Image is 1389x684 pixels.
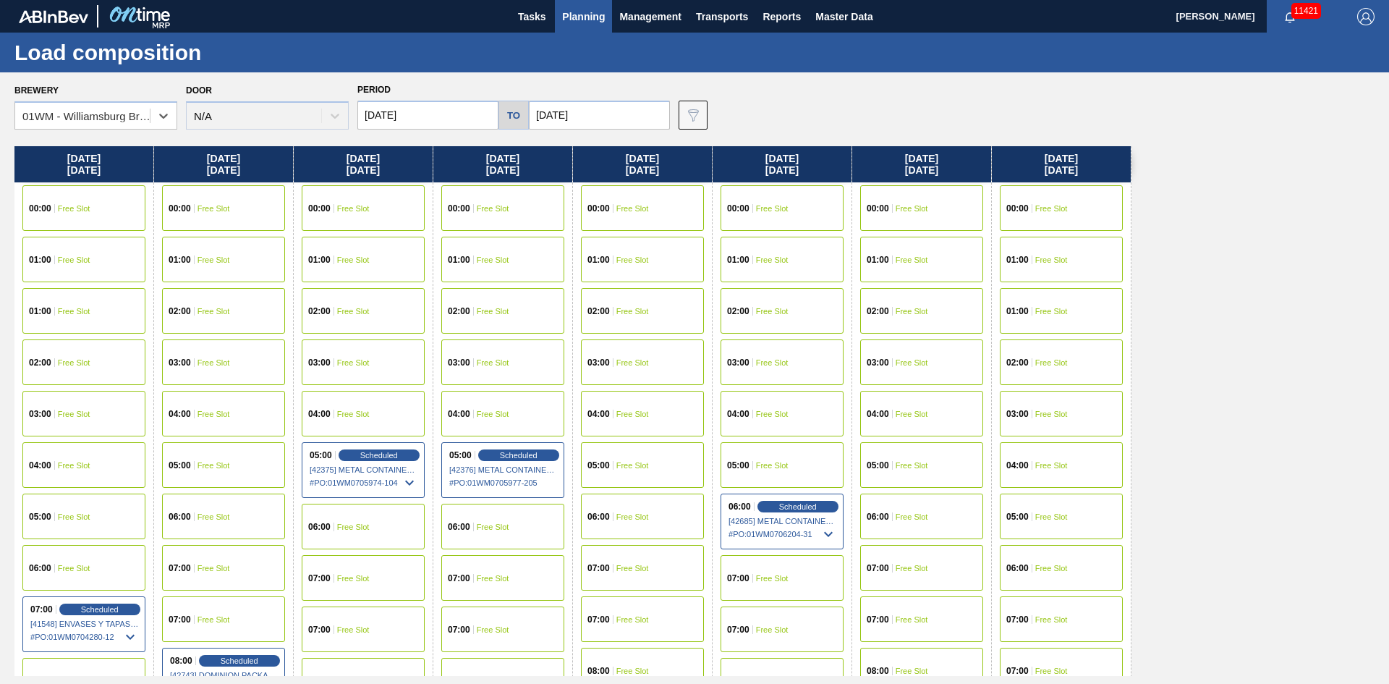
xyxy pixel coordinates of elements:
span: 02:00 [29,358,51,367]
span: Management [619,8,681,25]
span: Free Slot [896,204,928,213]
span: 00:00 [867,204,889,213]
span: 02:00 [727,307,749,316]
span: 02:00 [448,307,470,316]
span: 07:00 [867,615,889,624]
span: 01:00 [29,256,51,264]
span: Free Slot [756,358,789,367]
span: Free Slot [337,307,370,316]
img: TNhmsLtSVTkK8tSr43FrP2fwEKptu5GPRR3wAAAABJRU5ErkJggg== [19,10,88,23]
span: Free Slot [1035,256,1068,264]
span: Free Slot [756,461,789,470]
span: 06:00 [308,523,331,531]
span: Free Slot [477,256,509,264]
span: Free Slot [477,307,509,316]
span: Free Slot [477,204,509,213]
span: Free Slot [197,256,230,264]
span: Free Slot [477,625,509,634]
span: 07:00 [448,574,470,583]
span: # PO : 01WM0705977-205 [449,474,558,491]
span: Free Slot [896,564,928,573]
span: Free Slot [337,204,370,213]
span: 03:00 [727,358,749,367]
span: 07:00 [169,564,191,573]
span: Free Slot [896,256,928,264]
span: # PO : 01WM0706204-31 [729,525,837,543]
span: Free Slot [896,512,928,521]
div: 01WM - Williamsburg Brewery [22,110,151,122]
span: Free Slot [58,461,90,470]
span: Free Slot [58,512,90,521]
span: 04:00 [867,410,889,418]
span: 08:00 [867,667,889,675]
span: 08:00 [587,667,610,675]
span: Free Slot [616,564,649,573]
span: 03:00 [169,358,191,367]
span: 00:00 [587,204,610,213]
span: 07:00 [448,625,470,634]
span: [42376] METAL CONTAINER CORPORATION - 0008219743 [449,465,558,474]
span: 02:00 [169,307,191,316]
div: [DATE] [DATE] [852,146,991,182]
span: 04:00 [587,410,610,418]
input: mm/dd/yyyy [529,101,670,130]
span: 06:00 [169,512,191,521]
span: 01:00 [587,256,610,264]
span: Free Slot [58,204,90,213]
span: Free Slot [896,410,928,418]
span: 04:00 [1006,461,1029,470]
span: [42685] METAL CONTAINER CORPORATION - 0008219743 [729,517,837,525]
span: 03:00 [308,358,331,367]
span: 03:00 [448,358,470,367]
span: Free Slot [896,615,928,624]
span: 05:00 [29,512,51,521]
span: 07:00 [308,625,331,634]
button: icon-filter-gray [679,101,708,130]
span: [42375] METAL CONTAINER CORPORATION - 0008219743 [310,465,418,474]
div: [DATE] [DATE] [433,146,572,182]
div: [DATE] [DATE] [154,146,293,182]
span: Free Slot [197,512,230,521]
span: Free Slot [197,410,230,418]
span: Free Slot [477,410,509,418]
div: [DATE] [DATE] [573,146,712,182]
span: # PO : 01WM0705974-104 [310,474,418,491]
span: Free Slot [1035,667,1068,675]
span: # PO : 01WM0704280-12 [30,628,139,646]
span: 07:00 [30,605,53,614]
span: 01:00 [29,307,51,316]
div: [DATE] [DATE] [713,146,851,182]
span: Free Slot [58,564,90,573]
span: Free Slot [197,615,230,624]
span: 02:00 [867,307,889,316]
span: Free Slot [616,512,649,521]
span: Tasks [516,8,548,25]
img: Logout [1357,8,1375,25]
span: 05:00 [867,461,889,470]
span: 06:00 [867,512,889,521]
span: 07:00 [867,564,889,573]
span: [42743] DOMINION PACKAGING, INC. - 0008325026 [170,671,279,680]
span: Free Slot [58,410,90,418]
span: Free Slot [197,358,230,367]
span: 02:00 [308,307,331,316]
span: Free Slot [1035,410,1068,418]
input: mm/dd/yyyy [357,101,498,130]
span: Free Slot [337,410,370,418]
span: Free Slot [1035,307,1068,316]
span: Free Slot [1035,204,1068,213]
span: Free Slot [756,574,789,583]
span: Free Slot [197,204,230,213]
span: 04:00 [29,461,51,470]
span: Transports [696,8,748,25]
span: 06:00 [587,512,610,521]
span: 05:00 [727,461,749,470]
span: Free Slot [58,358,90,367]
img: icon-filter-gray [684,106,702,124]
span: 07:00 [727,574,749,583]
span: Free Slot [756,307,789,316]
span: Free Slot [58,307,90,316]
div: [DATE] [DATE] [992,146,1131,182]
span: Free Slot [1035,512,1068,521]
span: 00:00 [1006,204,1029,213]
